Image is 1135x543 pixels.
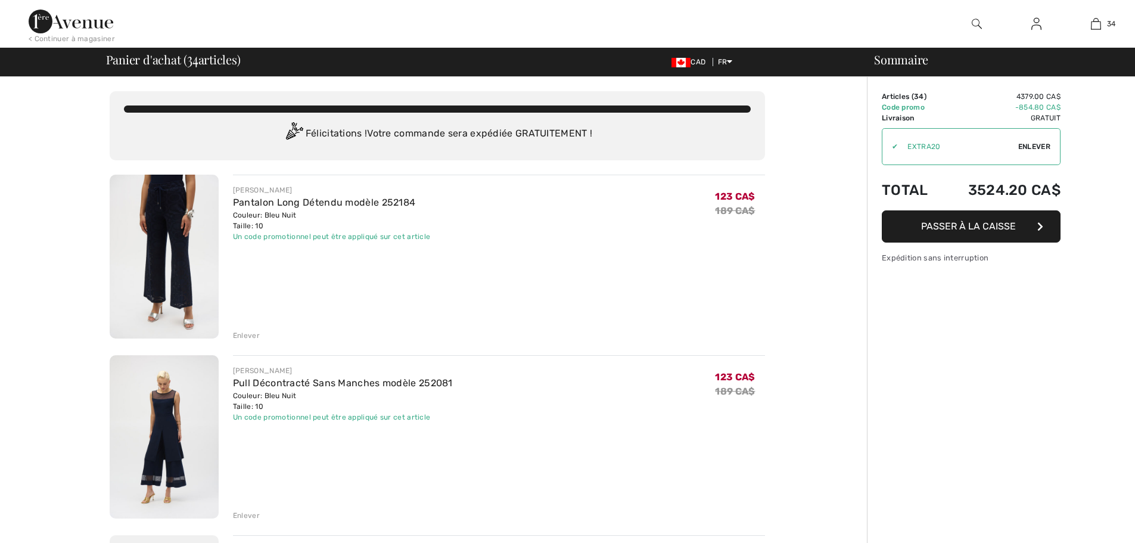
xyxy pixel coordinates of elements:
[671,58,710,66] span: CAD
[233,197,416,208] a: Pantalon Long Détendu modèle 252184
[860,54,1128,66] div: Sommaire
[29,33,115,44] div: < Continuer à magasiner
[882,170,941,210] td: Total
[921,221,1016,232] span: Passer à la caisse
[882,252,1061,263] div: Expédition sans interruption
[898,129,1018,165] input: Code promo
[110,175,219,339] img: Pantalon Long Détendu modèle 252184
[671,58,691,67] img: Canadian Dollar
[972,17,982,31] img: recherche
[941,91,1061,102] td: 4379.00 CA$
[882,141,898,152] div: ✔
[233,330,260,341] div: Enlever
[715,205,755,216] s: 189 CA$
[233,390,453,412] div: Couleur: Bleu Nuit Taille: 10
[29,10,113,33] img: 1ère Avenue
[1066,17,1125,31] a: 34
[941,102,1061,113] td: -854.80 CA$
[282,122,306,146] img: Congratulation2.svg
[233,377,453,389] a: Pull Décontracté Sans Manches modèle 252081
[882,102,941,113] td: Code promo
[110,355,219,519] img: Pull Décontracté Sans Manches modèle 252081
[882,113,941,123] td: Livraison
[106,54,241,66] span: Panier d'achat ( articles)
[715,191,755,202] span: 123 CA$
[233,231,431,242] div: Un code promotionnel peut être appliqué sur cet article
[715,386,755,397] s: 189 CA$
[882,210,1061,243] button: Passer à la caisse
[1031,17,1041,31] img: Mes infos
[941,113,1061,123] td: Gratuit
[233,412,453,423] div: Un code promotionnel peut être appliqué sur cet article
[1107,18,1116,29] span: 34
[882,91,941,102] td: Articles ( )
[233,510,260,521] div: Enlever
[124,122,751,146] div: Félicitations ! Votre commande sera expédiée GRATUITEMENT !
[1091,17,1101,31] img: Mon panier
[718,58,733,66] span: FR
[941,170,1061,210] td: 3524.20 CA$
[233,210,431,231] div: Couleur: Bleu Nuit Taille: 10
[233,365,453,376] div: [PERSON_NAME]
[233,185,431,196] div: [PERSON_NAME]
[187,51,198,66] span: 34
[1022,17,1051,32] a: Se connecter
[914,92,924,101] span: 34
[1018,141,1050,152] span: Enlever
[715,371,755,383] span: 123 CA$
